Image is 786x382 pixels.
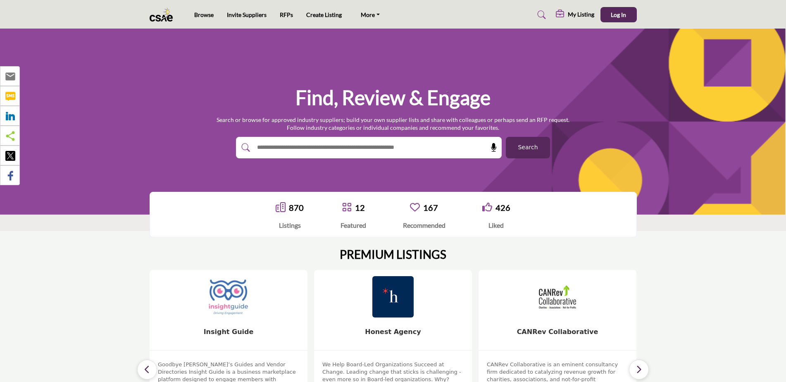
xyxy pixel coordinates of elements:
[556,10,594,20] div: My Listing
[482,202,492,212] i: Go to Liked
[517,328,598,336] a: CANRev Collaborative
[611,11,626,18] span: Log In
[341,220,366,230] div: Featured
[204,328,254,336] a: Insight Guide
[423,203,438,212] a: 167
[365,328,421,336] a: Honest Agency
[529,8,551,21] a: Search
[150,8,177,21] img: Site Logo
[280,11,293,18] a: RFPs
[208,276,249,318] img: Insight Guide
[355,9,386,21] a: More
[194,11,214,18] a: Browse
[568,11,594,18] h5: My Listing
[600,7,637,22] button: Log In
[506,137,550,158] button: Search
[372,276,414,318] img: Honest Agency
[295,85,491,110] h1: Find, Review & Engage
[403,220,445,230] div: Recommended
[410,202,420,213] a: Go to Recommended
[482,220,510,230] div: Liked
[276,220,304,230] div: Listings
[355,203,365,212] a: 12
[289,203,304,212] a: 870
[537,276,578,318] img: CANRev Collaborative
[495,203,510,212] a: 426
[227,11,267,18] a: Invite Suppliers
[518,143,538,152] span: Search
[340,248,446,262] h2: PREMIUM LISTINGS
[217,116,569,132] p: Search or browse for approved industry suppliers; build your own supplier lists and share with co...
[342,202,352,213] a: Go to Featured
[306,11,342,18] a: Create Listing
